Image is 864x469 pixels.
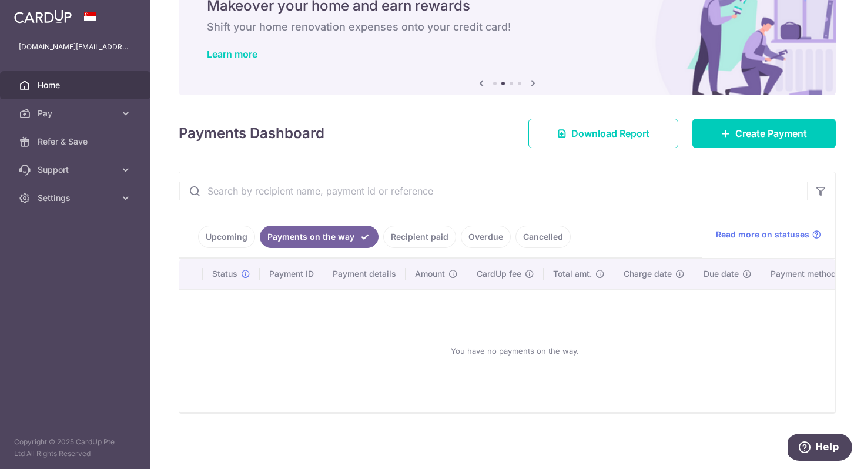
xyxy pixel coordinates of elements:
span: Pay [38,108,115,119]
th: Payment details [323,259,406,289]
a: Learn more [207,48,257,60]
span: Due date [704,268,739,280]
a: Read more on statuses [716,229,821,240]
span: Home [38,79,115,91]
p: [DOMAIN_NAME][EMAIL_ADDRESS][DOMAIN_NAME] [19,41,132,53]
input: Search by recipient name, payment id or reference [179,172,807,210]
span: CardUp fee [477,268,521,280]
span: Charge date [624,268,672,280]
span: Read more on statuses [716,229,809,240]
a: Payments on the way [260,226,379,248]
div: You have no payments on the way. [193,299,836,403]
span: Amount [415,268,445,280]
span: Status [212,268,237,280]
th: Payment ID [260,259,323,289]
span: Create Payment [735,126,807,140]
span: Support [38,164,115,176]
h4: Payments Dashboard [179,123,324,144]
a: Overdue [461,226,511,248]
h6: Shift your home renovation expenses onto your credit card! [207,20,808,34]
span: Settings [38,192,115,204]
a: Download Report [528,119,678,148]
span: Refer & Save [38,136,115,148]
span: Total amt. [553,268,592,280]
a: Upcoming [198,226,255,248]
a: Create Payment [692,119,836,148]
img: CardUp [14,9,72,24]
span: Download Report [571,126,649,140]
a: Recipient paid [383,226,456,248]
th: Payment method [761,259,850,289]
a: Cancelled [515,226,571,248]
iframe: Opens a widget where you can find more information [788,434,852,463]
